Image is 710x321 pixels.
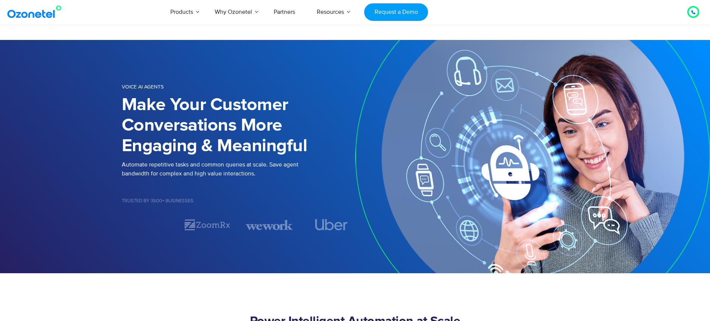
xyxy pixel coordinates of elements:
p: Automate repetitive tasks and common queries at scale. Save agent bandwidth for complex and high ... [122,160,355,178]
div: Image Carousel [122,218,355,231]
div: 1 / 7 [122,220,169,229]
h5: Trusted by 3500+ Businesses [122,199,355,203]
img: zoomrx [184,218,231,231]
img: wework [246,218,293,231]
div: 3 / 7 [246,218,293,231]
div: 4 / 7 [308,219,355,230]
img: uber [315,219,348,230]
div: 2 / 7 [184,218,231,231]
a: Request a Demo [364,3,428,21]
span: Voice AI Agents [122,84,164,90]
h1: Make Your Customer Conversations More Engaging & Meaningful [122,95,355,156]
